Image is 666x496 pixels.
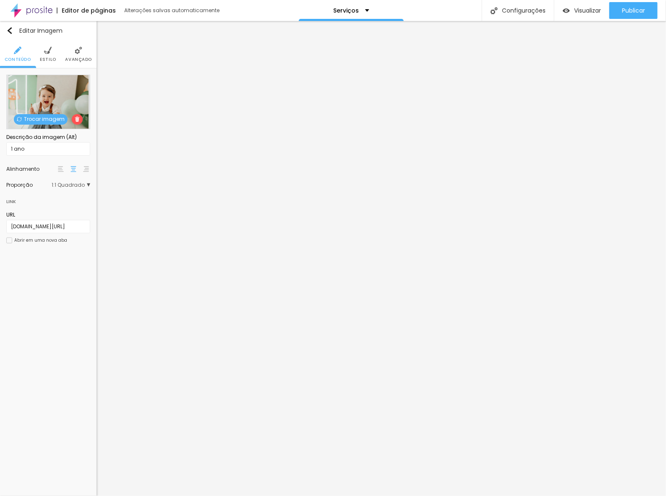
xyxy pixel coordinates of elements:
[17,117,22,122] img: Icone
[563,7,570,14] img: view-1.svg
[58,166,64,172] img: paragraph-left-align.svg
[491,7,498,14] img: Icone
[14,238,67,243] div: Abrir em uma nova aba
[52,183,90,188] span: 1:1 Quadrado
[57,8,116,13] div: Editor de páginas
[75,117,80,122] img: Icone
[6,183,52,188] div: Proporção
[6,27,63,34] div: Editar Imagem
[6,133,90,141] div: Descrição da imagem (Alt)
[97,21,666,496] iframe: Editor
[6,211,90,219] div: URL
[333,8,359,13] p: Serviços
[574,7,601,14] span: Visualizar
[65,57,92,62] span: Avançado
[40,57,56,62] span: Estilo
[83,166,89,172] img: paragraph-right-align.svg
[14,114,68,125] span: Trocar imagem
[6,167,57,172] div: Alinhamento
[124,8,221,13] div: Alterações salvas automaticamente
[609,2,658,19] button: Publicar
[14,47,21,54] img: Icone
[554,2,609,19] button: Visualizar
[6,192,90,207] div: Link
[5,57,31,62] span: Conteúdo
[6,27,13,34] img: Icone
[71,166,76,172] img: paragraph-center-align.svg
[75,47,82,54] img: Icone
[44,47,52,54] img: Icone
[622,7,645,14] span: Publicar
[6,197,16,206] div: Link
